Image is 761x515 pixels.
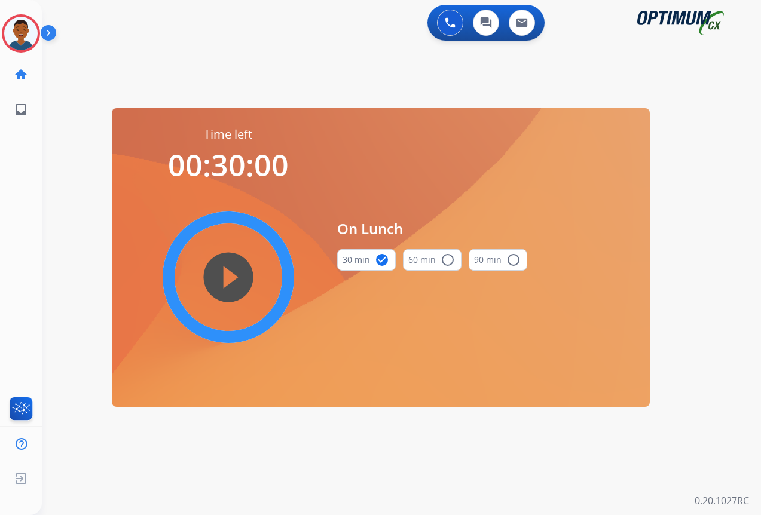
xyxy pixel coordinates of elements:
[4,17,38,50] img: avatar
[221,270,236,284] mat-icon: play_circle_filled
[168,145,289,185] span: 00:30:00
[403,249,462,271] button: 60 min
[695,493,749,508] p: 0.20.1027RC
[441,253,455,267] mat-icon: radio_button_unchecked
[337,218,527,240] span: On Lunch
[14,68,28,82] mat-icon: home
[375,253,389,267] mat-icon: check_circle
[337,249,396,271] button: 30 min
[506,253,521,267] mat-icon: radio_button_unchecked
[14,102,28,117] mat-icon: inbox
[469,249,527,271] button: 90 min
[204,126,252,143] span: Time left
